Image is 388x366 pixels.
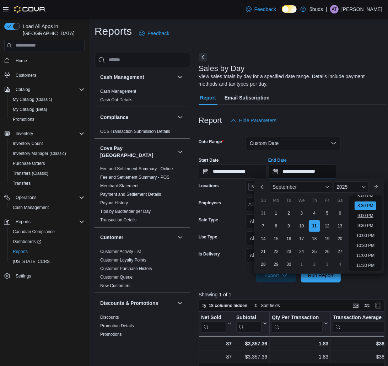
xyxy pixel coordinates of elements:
[13,85,85,94] span: Catalog
[10,149,69,158] a: Inventory Manager (Classic)
[100,166,173,171] a: Fee and Settlement Summary - Online
[201,314,226,332] div: Net Sold
[257,207,346,271] div: September, 2025
[10,169,85,178] span: Transfers (Classic)
[260,268,292,282] span: Export
[333,314,386,332] div: Transaction Average
[13,151,66,156] span: Inventory Manager (Classic)
[100,175,169,180] a: Fee and Settlement Summary - POS
[355,211,376,220] li: 9:00 PM
[95,127,190,139] div: Compliance
[351,301,360,310] button: Keyboard shortcuts
[16,58,27,64] span: Home
[296,220,307,232] div: day-10
[13,205,49,210] span: Cash Management
[100,192,161,197] a: Payment and Settlement Details
[13,193,85,202] span: Operations
[252,183,307,190] span: 5Buds – [GEOGRAPHIC_DATA]
[7,139,87,149] button: Inventory Count
[296,233,307,244] div: day-17
[10,247,85,256] span: Reports
[199,116,222,125] h3: Report
[283,233,295,244] div: day-16
[236,314,267,332] button: Subtotal
[201,314,226,321] div: Net Sold
[283,195,295,206] div: Tu
[100,257,146,263] span: Customer Loyalty Points
[283,208,295,219] div: day-2
[282,5,297,13] input: Dark Mode
[236,339,267,348] div: $3,357.36
[228,113,279,128] button: Hide Parameters
[147,30,169,37] span: Feedback
[1,193,87,203] button: Operations
[100,97,133,103] span: Cash Out Details
[10,105,50,114] a: My Catalog (Beta)
[201,314,232,332] button: Net Sold
[7,168,87,178] button: Transfers (Classic)
[355,192,376,200] li: 8:00 PM
[13,217,85,226] span: Reports
[13,259,50,264] span: [US_STATE] CCRS
[199,53,207,61] button: Next
[322,246,333,257] div: day-26
[16,87,30,92] span: Catalog
[100,332,122,337] a: Promotions
[13,193,39,202] button: Operations
[100,234,123,241] h3: Customer
[256,268,296,282] button: Export
[7,95,87,104] button: My Catalog (Classic)
[199,157,219,163] label: Start Date
[258,246,269,257] div: day-21
[199,217,218,223] label: Sale Type
[354,261,377,270] li: 11:30 PM
[309,195,320,206] div: Th
[199,139,224,145] label: Date Range
[1,55,87,66] button: Home
[10,95,55,104] a: My Catalog (Classic)
[10,237,44,246] a: Dashboards
[100,249,141,254] span: Customer Activity List
[13,117,34,122] span: Promotions
[246,214,341,228] button: All
[296,259,307,270] div: day-1
[176,233,184,242] button: Customer
[326,5,327,14] p: |
[308,272,334,279] span: Run Report
[374,301,383,310] button: Enter fullscreen
[10,203,52,212] a: Cash Management
[243,2,279,16] a: Feedback
[100,183,139,189] span: Merchant Statement
[176,299,184,307] button: Discounts & Promotions
[100,114,174,121] button: Compliance
[13,249,28,254] span: Reports
[258,220,269,232] div: day-7
[95,165,190,227] div: Cova Pay [GEOGRAPHIC_DATA]
[13,71,85,80] span: Customers
[270,259,282,270] div: day-29
[251,301,282,310] button: Sort fields
[296,195,307,206] div: We
[100,200,128,205] a: Payout History
[270,220,282,232] div: day-8
[16,72,36,78] span: Customers
[100,129,170,134] a: OCS Transaction Submission Details
[270,181,332,193] div: Button. Open the month selector. September is currently selected.
[16,273,31,279] span: Settings
[1,129,87,139] button: Inventory
[199,73,383,88] div: View sales totals by day for a specified date range. Details include payment methods and tax type...
[272,314,323,321] div: Qty Per Transaction
[334,195,346,206] div: Sa
[100,97,133,102] a: Cash Out Details
[13,85,33,94] button: Catalog
[100,200,128,206] span: Payout History
[10,169,51,178] a: Transfers (Classic)
[334,259,346,270] div: day-4
[100,145,174,159] h3: Cova Pay [GEOGRAPHIC_DATA]
[199,301,250,310] button: 18 columns hidden
[100,266,152,271] a: Customer Purchase History
[100,89,136,94] a: Cash Management
[270,246,282,257] div: day-22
